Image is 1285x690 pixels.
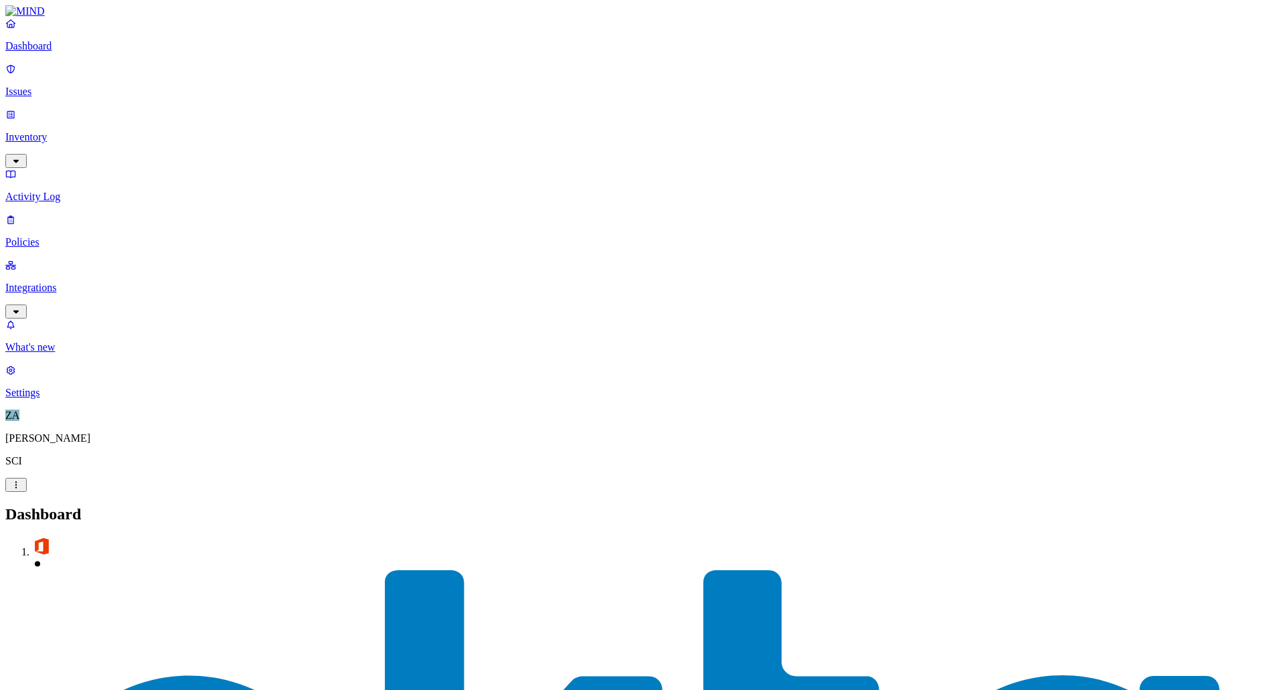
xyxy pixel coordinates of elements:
p: Issues [5,86,1280,98]
a: Issues [5,63,1280,98]
p: Integrations [5,282,1280,294]
a: Activity Log [5,168,1280,203]
a: Inventory [5,108,1280,166]
a: What's new [5,319,1280,353]
h2: Dashboard [5,505,1280,523]
p: [PERSON_NAME] [5,432,1280,444]
p: Settings [5,387,1280,399]
p: Policies [5,236,1280,248]
a: Integrations [5,259,1280,317]
a: Settings [5,364,1280,399]
p: Activity Log [5,191,1280,203]
p: Inventory [5,131,1280,143]
p: SCI [5,455,1280,467]
a: MIND [5,5,1280,17]
img: svg%3e [32,537,51,555]
p: What's new [5,341,1280,353]
img: MIND [5,5,45,17]
p: Dashboard [5,40,1280,52]
span: ZA [5,410,19,421]
a: Policies [5,213,1280,248]
a: Dashboard [5,17,1280,52]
